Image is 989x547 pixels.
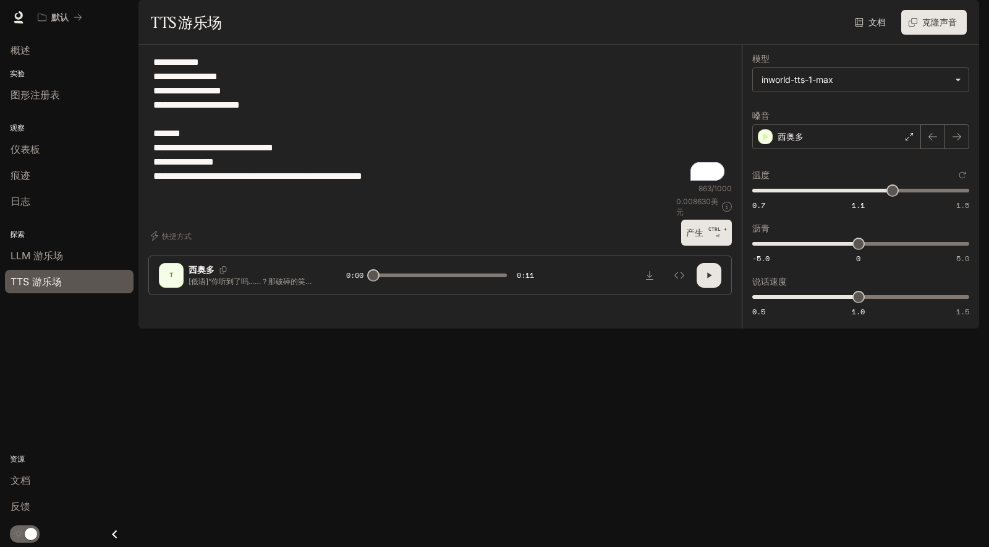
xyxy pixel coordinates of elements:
[956,200,969,210] font: 1.5
[956,306,969,317] font: 1.5
[32,5,88,30] button: 所有工作区
[752,253,770,264] font: -5.0
[169,271,174,278] font: T
[708,226,727,232] font: CTRL +
[852,200,865,210] font: 1.1
[517,270,534,280] font: 0:11
[189,264,214,275] font: 西奥多
[153,55,727,183] textarea: To enrich screen reader interactions, please activate Accessibility in Grammarly extension settings
[214,266,232,273] button: 复制语音ID
[956,168,969,182] button: 重置为默认值
[681,220,732,245] button: 产生CTRL +⏎
[868,17,886,27] font: 文档
[637,263,662,288] button: 下载音频
[686,227,703,238] font: 产生
[752,223,770,233] font: 沥青
[956,253,969,264] font: 5.0
[752,110,770,121] font: 嗓音
[852,10,891,35] a: 文档
[667,263,692,288] button: 检查
[752,200,765,210] font: 0.7
[752,306,765,317] font: 0.5
[852,306,865,317] font: 1.0
[901,10,967,35] button: 克隆声音
[346,270,363,280] font: 0:00
[752,170,770,180] font: 温度
[752,53,770,64] font: 模型
[189,277,316,317] font: [低语]“你听到了吗……？那破碎的笑声……它就在你身后。”[愤怒]“黑暗不会保护你……它只会一步一步……一步地跟随……”[恐惧]“别回头！！！”
[716,233,720,239] font: ⏎
[148,226,197,246] button: 快捷方式
[856,253,860,264] font: 0
[778,131,804,142] font: 西奥多
[753,68,969,92] div: inworld-tts-1-max
[762,74,833,85] font: inworld-tts-1-max
[752,276,787,286] font: 说话速度
[922,17,957,27] font: 克隆声音
[51,12,69,22] font: 默认
[151,13,222,32] font: TTS 游乐场
[162,231,192,241] font: 快捷方式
